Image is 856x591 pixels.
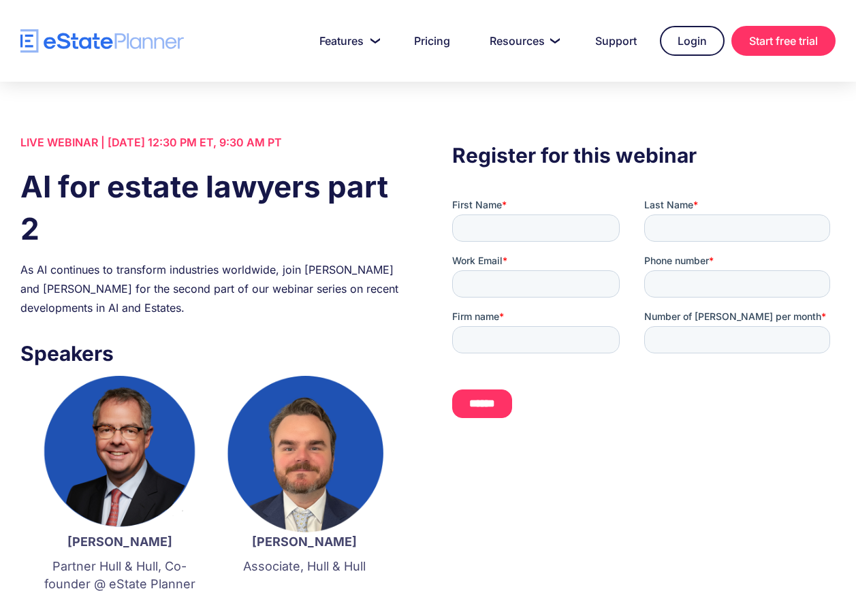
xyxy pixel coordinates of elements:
[252,534,357,549] strong: [PERSON_NAME]
[398,27,466,54] a: Pricing
[20,29,184,53] a: home
[473,27,572,54] a: Resources
[452,140,836,171] h3: Register for this webinar
[67,534,172,549] strong: [PERSON_NAME]
[579,27,653,54] a: Support
[20,338,404,369] h3: Speakers
[303,27,391,54] a: Features
[20,260,404,317] div: As AI continues to transform industries worldwide, join [PERSON_NAME] and [PERSON_NAME] for the s...
[20,133,404,152] div: LIVE WEBINAR | [DATE] 12:30 PM ET, 9:30 AM PT
[225,558,383,575] p: Associate, Hull & Hull
[731,26,836,56] a: Start free trial
[660,26,725,56] a: Login
[452,198,836,430] iframe: Form 0
[20,165,404,250] h1: AI for estate lawyers part 2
